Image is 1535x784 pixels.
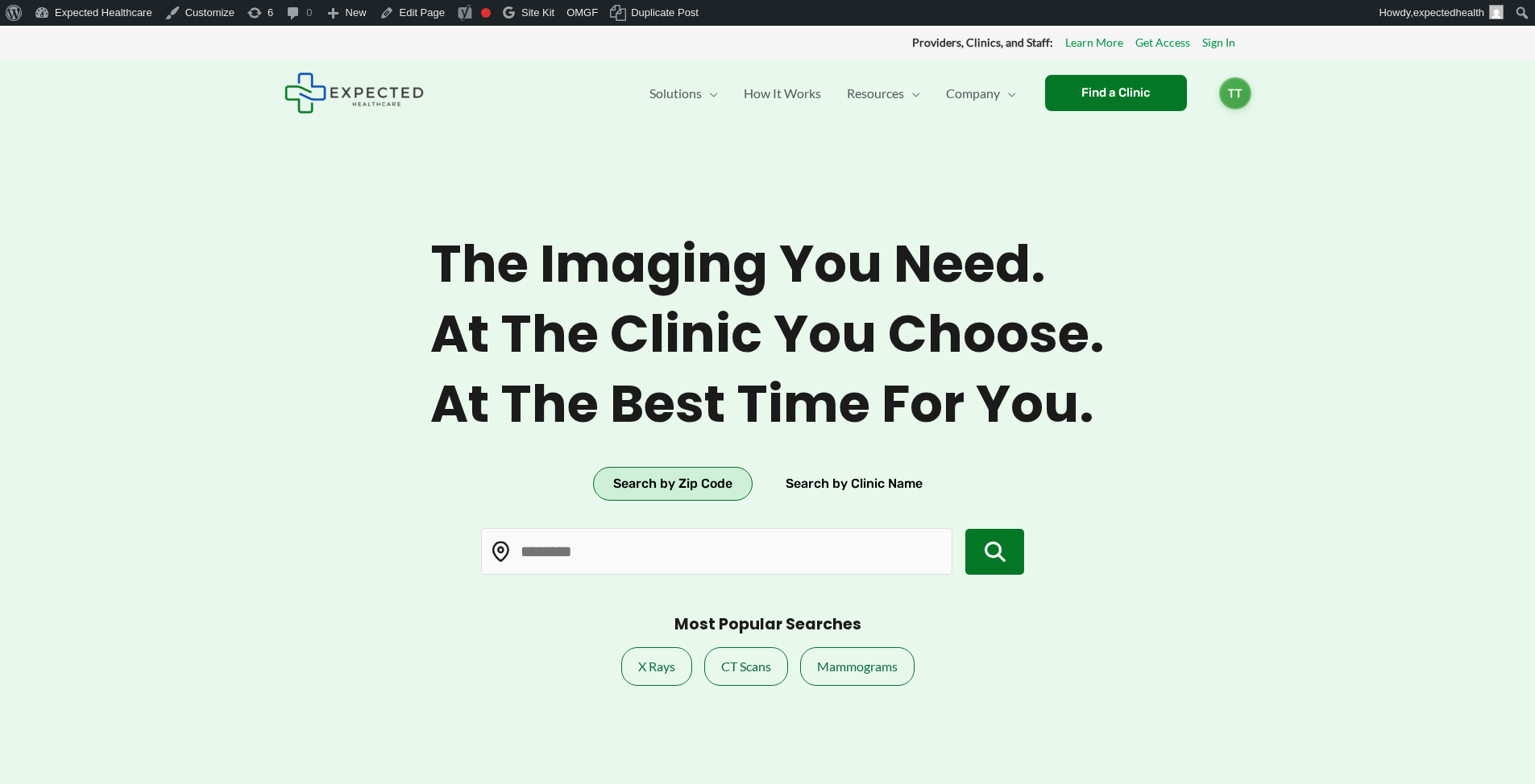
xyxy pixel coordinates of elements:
a: X Rays [621,647,692,686]
button: Search by Clinic Name [765,467,943,501]
span: expectedhealth [1413,6,1484,19]
span: At the best time for you. [430,373,1105,435]
span: Menu Toggle [1000,65,1016,122]
div: Focus keyphrase not set [481,8,491,18]
a: Get Access [1135,32,1190,53]
img: Expected Healthcare Logo - side, dark font, small [284,72,424,113]
button: Search by Zip Code [593,467,753,501]
a: SolutionsMenu Toggle [637,65,731,122]
a: CT Scans [704,647,788,686]
span: Site Kit [521,6,554,19]
a: TT [1219,77,1251,109]
a: Sign In [1202,32,1235,53]
a: CompanyMenu Toggle [933,65,1029,122]
span: At the clinic you choose. [430,303,1105,365]
a: ResourcesMenu Toggle [834,65,933,122]
span: Company [946,65,1000,122]
nav: Primary Site Navigation [637,65,1029,122]
span: Menu Toggle [904,65,920,122]
strong: Providers, Clinics, and Staff: [912,35,1053,49]
a: Find a Clinic [1045,75,1187,111]
span: Solutions [649,65,702,122]
img: Location pin [491,542,512,563]
a: Learn More [1065,32,1123,53]
a: Mammograms [800,647,915,686]
span: Resources [847,65,904,122]
span: How It Works [744,65,821,122]
h3: Most Popular Searches [674,615,861,635]
a: How It Works [731,65,834,122]
span: Menu Toggle [702,65,718,122]
span: The imaging you need. [430,233,1105,295]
